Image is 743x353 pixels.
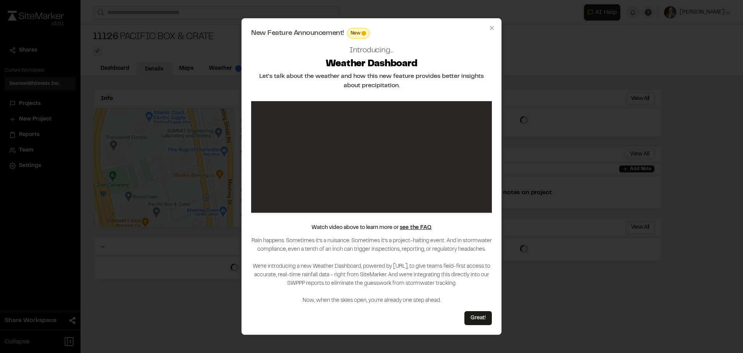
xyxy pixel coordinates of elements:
button: Great! [464,311,492,325]
span: This feature is brand new! Enjoy! [361,31,366,36]
a: see the FAQ [400,226,431,230]
span: New Feature Announcement! [251,30,344,37]
span: New [351,30,360,37]
h2: Let's talk about the weather and how this new feature provides better insights about precipitation. [251,72,492,90]
p: Rain happens. Sometimes it’s a nuisance. Sometimes it’s a project-halting event. And in stormwate... [251,237,492,305]
p: Watch video above to learn more or [312,224,431,232]
h2: Introducing... [349,45,394,57]
div: This feature is brand new! Enjoy! [347,28,370,39]
h2: Weather Dashboard [326,58,418,71]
